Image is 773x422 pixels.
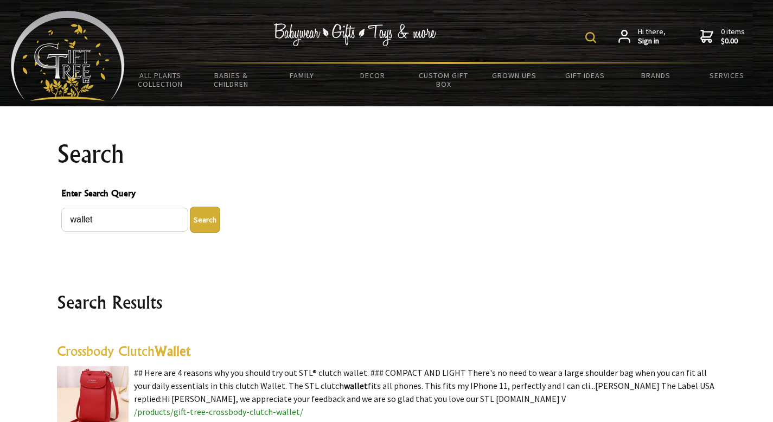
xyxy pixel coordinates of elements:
a: Decor [337,64,408,87]
a: Family [266,64,337,87]
a: 0 items$0.00 [700,27,745,46]
a: Services [692,64,763,87]
a: Brands [621,64,692,87]
strong: Sign in [638,36,666,46]
input: Enter Search Query [61,208,188,232]
h1: Search [57,141,717,167]
a: Hi there,Sign in [618,27,666,46]
strong: $0.00 [721,36,745,46]
span: Hi there, [638,27,666,46]
highlight: wallet [344,380,368,391]
img: Babyware - Gifts - Toys and more... [11,11,125,101]
a: Crossbody ClutchWallet [57,343,190,359]
a: Grown Ups [479,64,550,87]
h2: Search Results [57,289,717,315]
a: /products/gift-tree-crossbody-clutch-wallet/ [134,406,303,417]
span: 0 items [721,27,745,46]
a: All Plants Collection [125,64,196,95]
button: Enter Search Query [190,207,220,233]
img: product search [585,32,596,43]
a: Custom Gift Box [408,64,479,95]
highlight: Wallet [155,343,190,359]
img: Babywear - Gifts - Toys & more [274,23,437,46]
span: Enter Search Query [61,187,712,202]
a: Gift Ideas [550,64,621,87]
a: Babies & Children [196,64,267,95]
